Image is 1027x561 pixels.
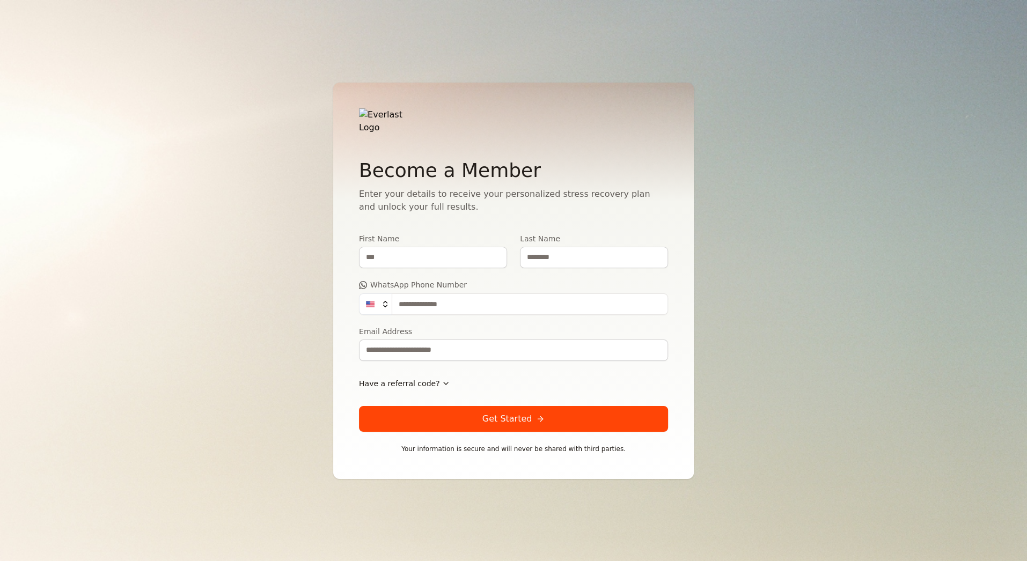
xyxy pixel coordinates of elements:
[359,445,668,453] p: Your information is secure and will never be shared with third parties.
[359,188,668,213] p: Enter your details to receive your personalized stress recovery plan and unlock your full results.
[482,412,545,425] div: Get Started
[359,108,418,134] img: Everlast Logo
[359,328,668,335] label: Email Address
[359,406,668,432] button: Get Started
[359,235,507,242] label: First Name
[359,378,439,389] span: Have a referral code?
[520,235,668,242] label: Last Name
[359,281,668,289] label: WhatsApp Phone Number
[359,160,668,181] h2: Become a Member
[359,374,450,393] button: Have a referral code?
